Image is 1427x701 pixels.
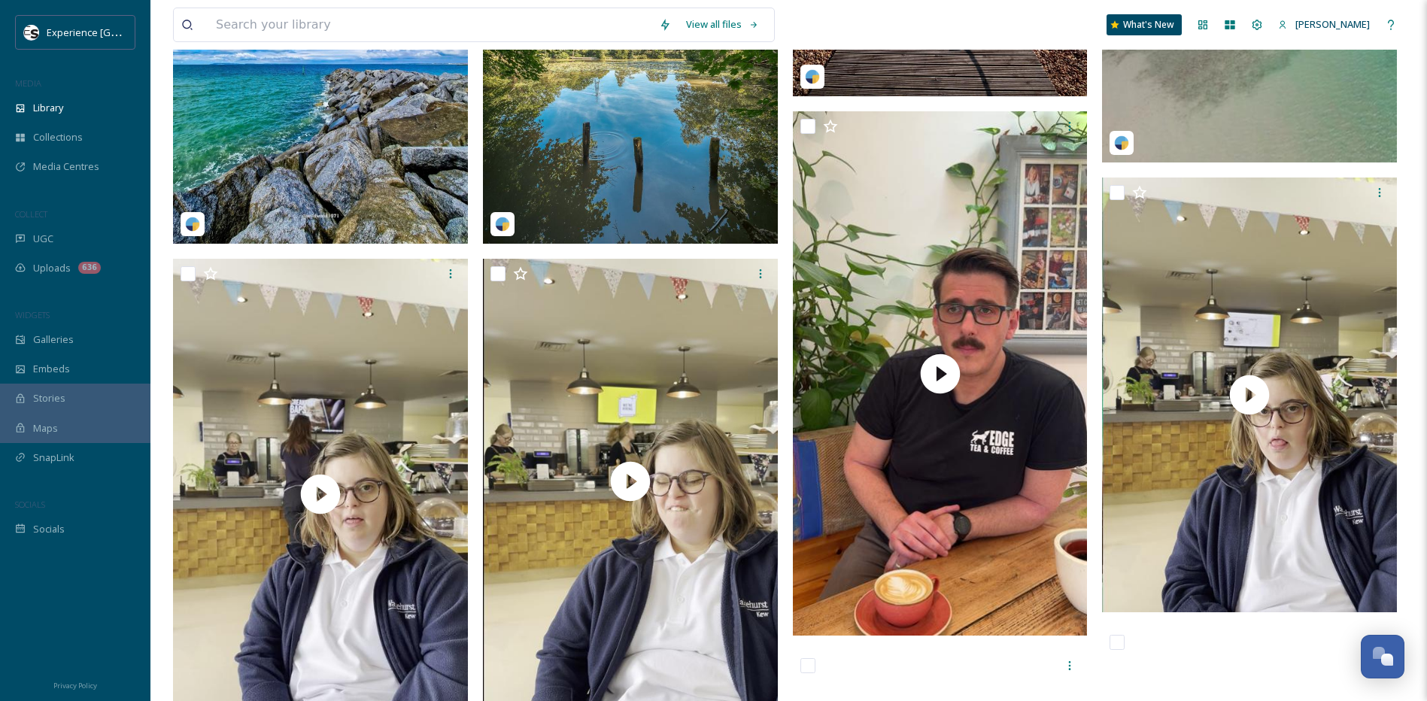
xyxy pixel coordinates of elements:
span: WIDGETS [15,309,50,320]
span: Media Centres [33,159,99,174]
a: Privacy Policy [53,675,97,693]
span: SnapLink [33,451,74,465]
a: View all files [679,10,767,39]
img: snapsea-logo.png [185,217,200,232]
span: Uploads [33,261,71,275]
span: Library [33,101,63,115]
span: Stories [33,391,65,405]
a: What's New [1107,14,1182,35]
span: Embeds [33,362,70,376]
img: thumbnail [1102,178,1397,612]
span: Privacy Policy [53,681,97,690]
img: snapsea-logo.png [1114,135,1129,150]
a: [PERSON_NAME] [1271,10,1377,39]
img: snapsea-logo.png [805,69,820,84]
span: Maps [33,421,58,435]
span: Collections [33,130,83,144]
span: COLLECT [15,208,47,220]
span: Galleries [33,332,74,347]
img: thumbnail [793,111,1088,636]
span: [PERSON_NAME] [1295,17,1370,31]
button: Open Chat [1361,635,1404,678]
img: snapsea-logo.png [495,217,510,232]
span: Experience [GEOGRAPHIC_DATA] [47,25,196,39]
span: MEDIA [15,77,41,89]
img: WSCC%20ES%20Socials%20Icon%20-%20Secondary%20-%20Black.jpg [24,25,39,40]
input: Search your library [208,8,651,41]
span: UGC [33,232,53,246]
span: SOCIALS [15,499,45,510]
span: Socials [33,522,65,536]
div: 636 [78,262,101,274]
